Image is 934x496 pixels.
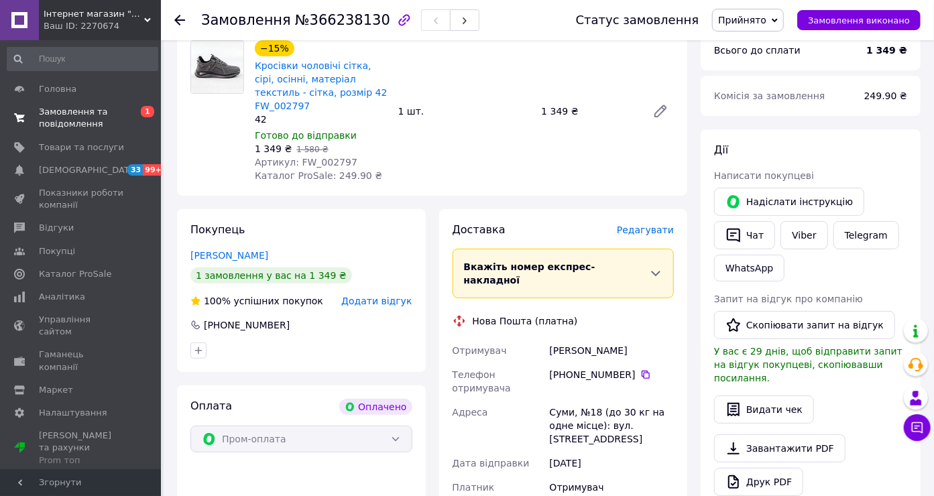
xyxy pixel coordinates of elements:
a: Друк PDF [714,468,803,496]
div: Суми, №18 (до 30 кг на одне місце): вул. [STREET_ADDRESS] [547,400,677,451]
a: Редагувати [647,98,674,125]
span: Замовлення виконано [808,15,910,25]
span: [DEMOGRAPHIC_DATA] [39,164,138,176]
span: 33 [127,164,143,176]
b: 1 349 ₴ [866,45,907,56]
button: Видати чек [714,395,814,424]
span: 1 349 ₴ [255,143,292,154]
span: Маркет [39,384,73,396]
div: [PHONE_NUMBER] [550,368,674,381]
div: [DATE] [547,451,677,475]
span: Управління сайтом [39,314,124,338]
a: [PERSON_NAME] [190,250,268,261]
span: Доставка [453,223,506,236]
span: 249.90 ₴ [864,90,907,101]
span: Замовлення та повідомлення [39,106,124,130]
img: Кросівки чоловічі сітка, сірі, осінні, матеріал текстиль - сітка, розмір 42 FW_002797 [191,41,243,93]
div: 1 шт. [393,102,536,121]
div: успішних покупок [190,294,323,308]
span: Каталог ProSale [39,268,111,280]
div: Повернутися назад [174,13,185,27]
input: Пошук [7,47,158,71]
a: WhatsApp [714,255,784,282]
div: [PERSON_NAME] [547,338,677,363]
button: Чат [714,221,775,249]
span: Дії [714,143,728,156]
span: Вкажіть номер експрес-накладної [464,261,595,286]
span: Покупці [39,245,75,257]
a: Кросівки чоловічі сітка, сірі, осінні, матеріал текстиль - сітка, розмір 42 FW_002797 [255,60,388,111]
span: Показники роботи компанії [39,187,124,211]
div: Нова Пошта (платна) [469,314,581,328]
span: Покупець [190,223,245,236]
span: Прийнято [718,15,766,25]
span: 99+ [143,164,165,176]
span: Замовлення [201,12,291,28]
span: Головна [39,83,76,95]
a: Завантажити PDF [714,434,845,462]
span: Адреса [453,407,488,418]
span: Відгуки [39,222,74,234]
span: Оплата [190,399,232,412]
span: Налаштування [39,407,107,419]
div: [PHONE_NUMBER] [202,318,291,332]
button: Скопіювати запит на відгук [714,311,895,339]
span: У вас є 29 днів, щоб відправити запит на відгук покупцеві, скопіювавши посилання. [714,346,902,383]
span: Аналітика [39,291,85,303]
a: Telegram [833,221,899,249]
span: Запит на відгук про компанію [714,294,863,304]
span: Каталог ProSale: 249.90 ₴ [255,170,382,181]
span: Готово до відправки [255,130,357,141]
span: Платник [453,482,495,493]
div: Оплачено [339,399,412,415]
span: №366238130 [295,12,390,28]
button: Замовлення виконано [797,10,921,30]
span: 100% [204,296,231,306]
span: Додати відгук [341,296,412,306]
span: Написати покупцеві [714,170,814,181]
div: 42 [255,113,388,126]
a: Viber [780,221,827,249]
span: Всього до сплати [714,45,801,56]
button: Надіслати інструкцію [714,188,864,216]
span: Товари та послуги [39,141,124,153]
span: Гаманець компанії [39,349,124,373]
span: Артикул: FW_002797 [255,157,357,168]
button: Чат з покупцем [904,414,931,441]
span: 1 [141,106,154,117]
span: [PERSON_NAME] та рахунки [39,430,124,467]
span: 1 580 ₴ [296,145,328,154]
span: Інтернет магазин "Тея" [44,8,144,20]
div: Статус замовлення [576,13,699,27]
div: 1 349 ₴ [536,102,642,121]
span: Редагувати [617,225,674,235]
span: Дата відправки [453,458,530,469]
div: Prom топ [39,454,124,467]
span: Отримувач [453,345,507,356]
div: 1 замовлення у вас на 1 349 ₴ [190,267,352,284]
div: −15% [255,40,294,56]
div: Ваш ID: 2270674 [44,20,161,32]
span: Комісія за замовлення [714,90,825,101]
span: Телефон отримувача [453,369,511,393]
